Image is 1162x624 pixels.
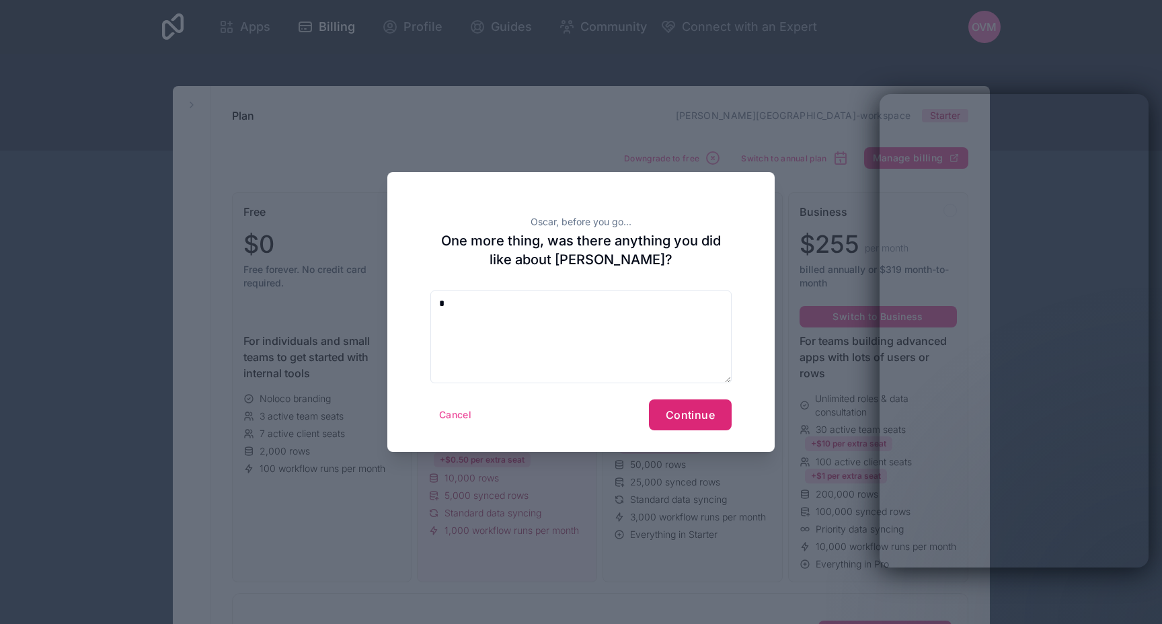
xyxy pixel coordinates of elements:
[430,231,732,269] h2: One more thing, was there anything you did like about [PERSON_NAME]?
[1116,578,1149,611] iframe: Intercom live chat
[430,404,480,426] button: Cancel
[880,94,1149,568] iframe: Intercom live chat
[666,408,715,422] span: Continue
[430,215,732,229] h2: Oscar, before you go...
[649,399,732,430] button: Continue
